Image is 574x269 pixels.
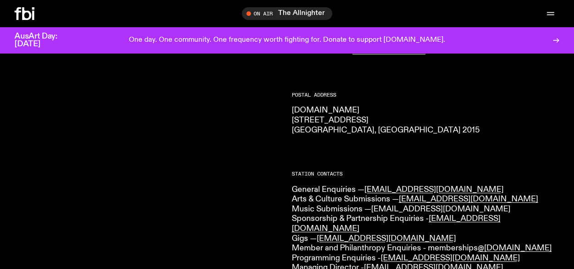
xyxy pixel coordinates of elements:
[478,244,552,252] a: @[DOMAIN_NAME]
[292,106,560,135] p: [DOMAIN_NAME] [STREET_ADDRESS] [GEOGRAPHIC_DATA], [GEOGRAPHIC_DATA] 2015
[242,7,332,20] button: On AirThe Allnighter
[364,186,504,194] a: [EMAIL_ADDRESS][DOMAIN_NAME]
[292,93,560,98] h2: Postal Address
[15,33,73,48] h3: AusArt Day: [DATE]
[292,215,500,233] a: [EMAIL_ADDRESS][DOMAIN_NAME]
[371,205,510,213] a: [EMAIL_ADDRESS][DOMAIN_NAME]
[317,235,456,243] a: [EMAIL_ADDRESS][DOMAIN_NAME]
[129,36,445,44] p: One day. One community. One frequency worth fighting for. Donate to support [DOMAIN_NAME].
[292,171,560,176] h2: Station Contacts
[399,195,538,203] a: [EMAIL_ADDRESS][DOMAIN_NAME]
[381,254,520,262] a: [EMAIL_ADDRESS][DOMAIN_NAME]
